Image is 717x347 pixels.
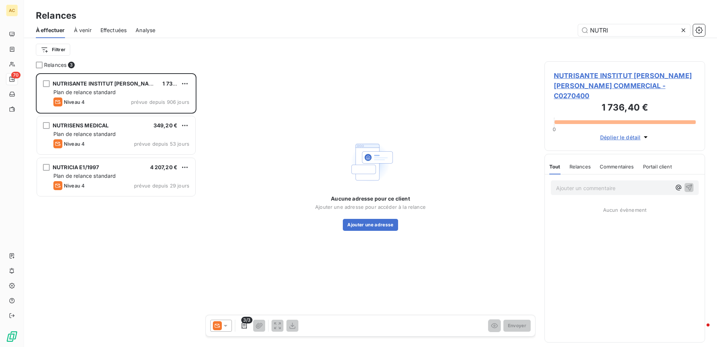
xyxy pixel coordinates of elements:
[131,99,189,105] span: prévue depuis 906 jours
[134,183,189,189] span: prévue depuis 29 jours
[53,131,116,137] span: Plan de relance standard
[331,195,410,202] span: Aucune adresse pour ce client
[36,27,65,34] span: À effectuer
[134,141,189,147] span: prévue depuis 53 jours
[64,141,85,147] span: Niveau 4
[36,73,196,347] div: grid
[554,101,696,116] h3: 1 736,40 €
[100,27,127,34] span: Effectuées
[153,122,177,128] span: 349,20 €
[6,4,18,16] div: AC
[162,80,190,87] span: 1 736,40 €
[150,164,178,170] span: 4 207,20 €
[136,27,155,34] span: Analyse
[36,9,76,22] h3: Relances
[503,320,531,332] button: Envoyer
[343,219,398,231] button: Ajouter une adresse
[68,62,75,68] span: 3
[600,164,634,170] span: Commentaires
[549,164,561,170] span: Tout
[598,133,652,142] button: Déplier le détail
[74,27,91,34] span: À venir
[53,164,99,170] span: NUTRICIA E1/1997
[36,44,70,56] button: Filtrer
[347,138,394,186] img: Empty state
[603,207,646,213] span: Aucun évènement
[44,61,66,69] span: Relances
[53,89,116,95] span: Plan de relance standard
[241,317,252,323] span: 3/3
[554,71,696,101] span: NUTRISANTE INSTITUT [PERSON_NAME] [PERSON_NAME] COMMERCIAL - C0270400
[53,173,116,179] span: Plan de relance standard
[53,80,243,87] span: NUTRISANTE INSTITUT [PERSON_NAME] [PERSON_NAME] COMMERCIAL
[11,72,21,78] span: 70
[64,99,85,105] span: Niveau 4
[315,204,426,210] span: Ajouter une adresse pour accéder à la relance
[578,24,690,36] input: Rechercher
[6,331,18,343] img: Logo LeanPay
[600,133,641,141] span: Déplier le détail
[64,183,85,189] span: Niveau 4
[643,164,672,170] span: Portail client
[53,122,109,128] span: NUTRISENS MEDICAL
[569,164,591,170] span: Relances
[553,126,556,132] span: 0
[692,322,710,340] iframe: Intercom live chat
